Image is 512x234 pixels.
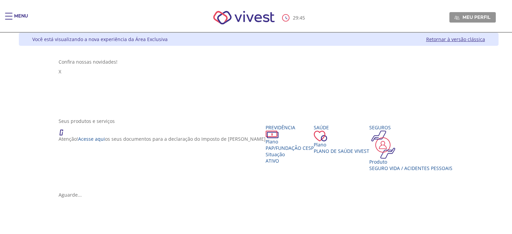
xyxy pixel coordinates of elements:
span: PAP/FUNDAÇÃO CESP [266,145,314,151]
a: Meu perfil [449,12,496,22]
div: Confira nossas novidades! [59,59,458,65]
div: Previdência [266,124,314,131]
section: <span lang="pt-BR" dir="ltr">Visualizador do Conteúdo da Web</span> 1 [59,59,458,111]
img: ico_seguros.png [369,131,397,159]
img: Vivest [206,3,282,32]
a: Saúde PlanoPlano de Saúde VIVEST [314,124,369,154]
a: Acesse aqui [78,136,105,142]
span: Ativo [266,158,279,164]
div: Aguarde... [59,192,458,198]
div: Plano [314,141,369,148]
img: ico_atencao.png [59,124,70,136]
div: : [282,14,306,22]
div: Seguros [369,124,452,131]
a: Seguros Produto Seguro Vida / Acidentes Pessoais [369,124,452,171]
span: 29 [293,14,298,21]
span: Meu perfil [463,14,490,20]
img: Meu perfil [454,15,459,20]
div: Seguro Vida / Acidentes Pessoais [369,165,452,171]
img: ico_coracao.png [314,131,327,141]
a: Retornar à versão clássica [426,36,485,42]
div: Saúde [314,124,369,131]
div: Produto [369,159,452,165]
div: Menu [14,13,28,26]
span: 45 [300,14,305,21]
span: Plano de Saúde VIVEST [314,148,369,154]
div: Seus produtos e serviços [59,118,458,124]
section: <span lang="en" dir="ltr">ProdutosCard</span> [59,118,458,198]
div: Plano [266,138,314,145]
img: ico_dinheiro.png [266,131,279,138]
p: Atenção! os seus documentos para a declaração do Imposto de [PERSON_NAME] [59,136,266,142]
div: Situação [266,151,314,158]
span: X [59,68,61,75]
a: Previdência PlanoPAP/FUNDAÇÃO CESP SituaçãoAtivo [266,124,314,164]
div: Você está visualizando a nova experiência da Área Exclusiva [32,36,168,42]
